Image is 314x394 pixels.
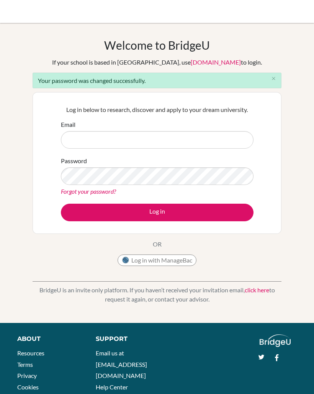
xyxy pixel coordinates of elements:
h1: Welcome to BridgeU [104,38,210,52]
a: Email us at [EMAIL_ADDRESS][DOMAIN_NAME] [96,349,147,379]
a: Help Center [96,383,128,391]
a: Resources [17,349,44,357]
a: Privacy [17,372,37,379]
a: Cookies [17,383,39,391]
a: [DOMAIN_NAME] [191,58,241,66]
p: OR [153,240,162,249]
div: If your school is based in [GEOGRAPHIC_DATA], use to login. [52,58,262,67]
label: Email [61,120,75,129]
p: BridgeU is an invite only platform. If you haven’t received your invitation email, to request it ... [33,285,281,304]
a: Forgot your password? [61,188,116,195]
label: Password [61,156,87,165]
button: Log in with ManageBac [118,255,196,266]
img: logo_white@2x-f4f0deed5e89b7ecb1c2cc34c3e3d731f90f0f143d5ea2071677605dd97b5244.png [260,334,291,347]
i: close [271,76,276,81]
button: Log in [61,204,253,221]
div: Support [96,334,150,344]
a: Terms [17,361,33,368]
a: click here [245,286,269,293]
div: About [17,334,78,344]
p: Log in below to research, discover and apply to your dream university. [61,105,253,114]
button: Close [266,73,281,84]
div: Your password was changed successfully. [33,73,281,88]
